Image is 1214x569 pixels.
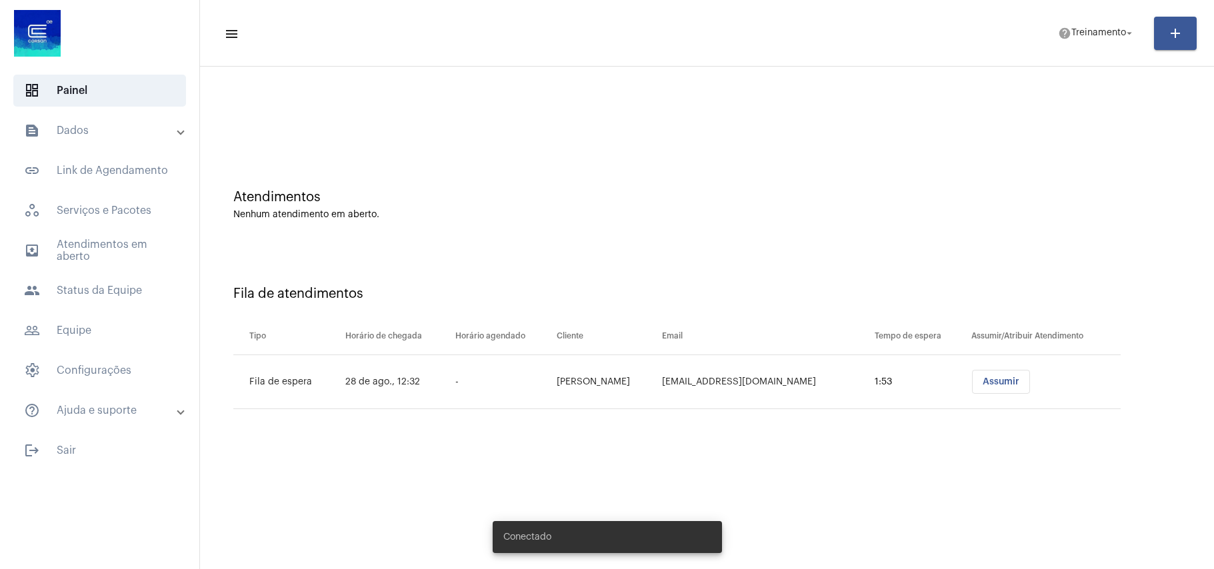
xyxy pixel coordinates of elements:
[342,355,452,409] td: 28 de ago., 12:32
[24,402,178,418] mat-panel-title: Ajuda e suporte
[871,318,968,355] th: Tempo de espera
[13,235,186,267] span: Atendimentos em aberto
[659,318,871,355] th: Email
[452,318,553,355] th: Horário agendado
[13,434,186,466] span: Sair
[553,318,659,355] th: Cliente
[224,26,237,42] mat-icon: sidenav icon
[24,283,40,298] mat-icon: sidenav icon
[24,123,40,139] mat-icon: sidenav icon
[553,355,659,409] td: [PERSON_NAME]
[8,394,199,426] mat-expansion-panel-header: sidenav iconAjuda e suporte
[13,195,186,227] span: Serviços e Pacotes
[1058,27,1071,40] mat-icon: help
[13,155,186,187] span: Link de Agendamento
[13,314,186,346] span: Equipe
[968,318,1121,355] th: Assumir/Atribuir Atendimento
[24,243,40,259] mat-icon: sidenav icon
[233,318,342,355] th: Tipo
[1167,25,1183,41] mat-icon: add
[24,322,40,338] mat-icon: sidenav icon
[233,355,342,409] td: Fila de espera
[24,402,40,418] mat-icon: sidenav icon
[871,355,968,409] td: 1:53
[13,354,186,386] span: Configurações
[24,362,40,378] span: sidenav icon
[11,7,64,60] img: d4669ae0-8c07-2337-4f67-34b0df7f5ae4.jpeg
[233,286,1181,301] div: Fila de atendimentos
[13,275,186,306] span: Status da Equipe
[24,123,178,139] mat-panel-title: Dados
[8,115,199,147] mat-expansion-panel-header: sidenav iconDados
[1050,20,1143,47] button: Treinamento
[1123,27,1135,39] mat-icon: arrow_drop_down
[342,318,452,355] th: Horário de chegada
[233,190,1181,205] div: Atendimentos
[503,530,551,544] span: Conectado
[659,355,871,409] td: [EMAIL_ADDRESS][DOMAIN_NAME]
[233,210,1181,220] div: Nenhum atendimento em aberto.
[24,442,40,458] mat-icon: sidenav icon
[24,203,40,219] span: sidenav icon
[13,75,186,107] span: Painel
[24,83,40,99] span: sidenav icon
[452,355,553,409] td: -
[983,377,1019,386] span: Assumir
[971,370,1121,394] mat-chip-list: selection
[972,370,1030,394] button: Assumir
[1071,29,1126,38] span: Treinamento
[24,163,40,179] mat-icon: sidenav icon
